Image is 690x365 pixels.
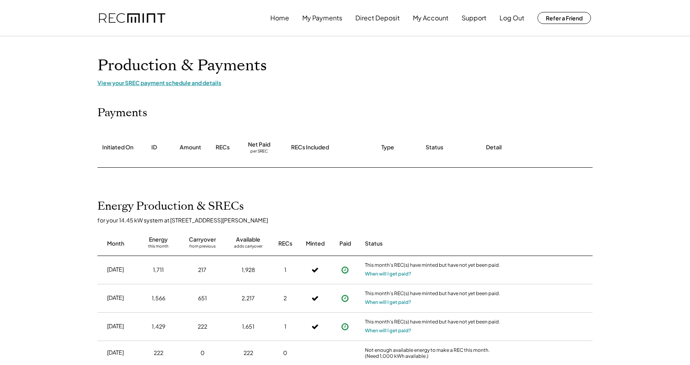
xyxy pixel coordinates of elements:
img: recmint-logotype%403x.png [99,13,165,23]
div: Carryover [189,236,216,244]
div: 1,651 [242,323,254,331]
div: ID [151,143,157,151]
button: When will I get paid? [365,298,411,306]
div: 222 [198,323,207,331]
div: 1,566 [152,294,165,302]
div: 222 [154,349,163,357]
div: 1,711 [153,266,164,274]
button: Direct Deposit [355,10,400,26]
div: 1,928 [242,266,255,274]
button: Home [270,10,289,26]
div: 1 [284,266,286,274]
h1: Production & Payments [97,56,593,75]
div: 651 [198,294,207,302]
div: per SREC [250,149,268,155]
div: View your SREC payment schedule and details [97,79,593,86]
button: When will I get paid? [365,270,411,278]
div: 1 [284,323,286,331]
div: Not enough available energy to make a REC this month. (Need 1,000 kWh available.) [365,347,501,359]
div: Net Paid [248,141,270,149]
h2: Payments [97,106,147,120]
div: Status [426,143,443,151]
button: Payment approved, but not yet initiated. [339,321,351,333]
div: Paid [339,240,351,248]
button: Refer a Friend [537,12,591,24]
h2: Energy Production & SRECs [97,200,244,213]
div: This month's REC(s) have minted but have not yet been paid. [365,290,501,298]
div: Minted [306,240,325,248]
div: Energy [149,236,168,244]
button: Log Out [500,10,524,26]
div: 2,217 [242,294,255,302]
div: Status [365,240,501,248]
div: 2 [284,294,287,302]
div: 222 [244,349,253,357]
div: for your 14.45 kW system at [STREET_ADDRESS][PERSON_NAME] [97,216,601,224]
div: 0 [200,349,204,357]
div: 0 [283,349,287,357]
div: Available [236,236,260,244]
button: Support [462,10,486,26]
button: My Account [413,10,448,26]
div: This month's REC(s) have minted but have not yet been paid. [365,319,501,327]
div: from previous [189,244,216,252]
div: 1,429 [152,323,165,331]
button: Payment approved, but not yet initiated. [339,264,351,276]
div: 217 [198,266,206,274]
div: [DATE] [107,349,124,357]
div: Month [107,240,124,248]
div: Amount [180,143,201,151]
div: Detail [486,143,502,151]
div: This month's REC(s) have minted but have not yet been paid. [365,262,501,270]
div: this month [148,244,169,252]
button: When will I get paid? [365,327,411,335]
div: [DATE] [107,266,124,274]
div: [DATE] [107,322,124,330]
div: Type [381,143,394,151]
button: My Payments [302,10,342,26]
button: Payment approved, but not yet initiated. [339,292,351,304]
div: RECs Included [291,143,329,151]
div: [DATE] [107,294,124,302]
div: RECs [278,240,292,248]
div: adds carryover [234,244,262,252]
div: Initiated On [102,143,133,151]
div: RECs [216,143,230,151]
